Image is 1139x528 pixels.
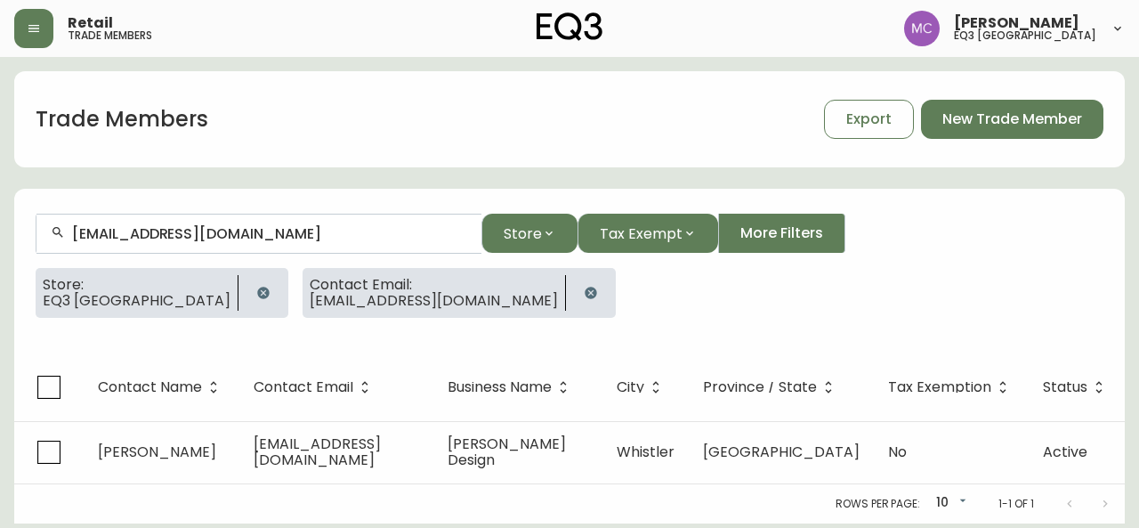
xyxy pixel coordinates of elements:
span: [PERSON_NAME] Design [448,434,566,470]
span: Status [1043,379,1111,395]
span: [PERSON_NAME] [954,16,1079,30]
span: Tax Exemption [888,382,991,393]
span: Export [846,110,892,129]
span: Active [1043,442,1087,462]
h1: Trade Members [36,104,208,134]
span: Whistler [617,442,675,462]
input: Search [72,225,467,242]
span: Store [504,223,542,245]
button: More Filters [718,214,845,253]
div: 10 [927,489,970,518]
p: Rows per page: [836,496,920,512]
span: [PERSON_NAME] [98,442,216,462]
span: City [617,379,667,395]
img: logo [537,12,602,41]
span: EQ3 [GEOGRAPHIC_DATA] [43,293,230,309]
span: Contact Email: [310,277,558,293]
span: Province / State [703,382,817,393]
p: 1-1 of 1 [998,496,1034,512]
span: Contact Name [98,382,202,393]
span: Contact Name [98,379,225,395]
span: [GEOGRAPHIC_DATA] [703,442,860,462]
span: Province / State [703,379,840,395]
span: [EMAIL_ADDRESS][DOMAIN_NAME] [310,293,558,309]
span: New Trade Member [942,110,1082,129]
h5: eq3 [GEOGRAPHIC_DATA] [954,30,1096,41]
span: Tax Exempt [600,223,683,245]
button: Export [824,100,914,139]
span: Store: [43,277,230,293]
h5: trade members [68,30,152,41]
span: Tax Exemption [888,379,1014,395]
button: Tax Exempt [578,214,718,253]
span: Business Name [448,379,575,395]
span: Contact Email [254,382,353,393]
span: More Filters [740,223,823,243]
span: City [617,382,644,393]
span: Contact Email [254,379,376,395]
button: Store [481,214,578,253]
span: Retail [68,16,113,30]
img: 6dbdb61c5655a9a555815750a11666cc [904,11,940,46]
span: Status [1043,382,1087,393]
span: No [888,442,907,462]
span: Business Name [448,382,552,393]
span: [EMAIL_ADDRESS][DOMAIN_NAME] [254,434,381,470]
button: New Trade Member [921,100,1103,139]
